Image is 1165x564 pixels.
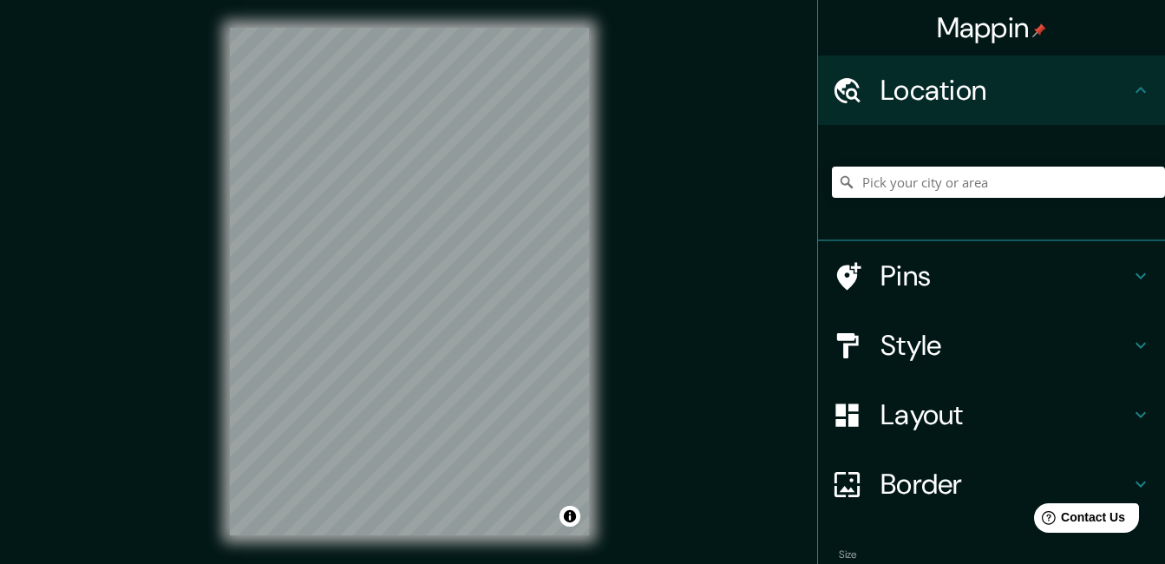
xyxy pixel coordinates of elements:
[880,259,1130,293] h4: Pins
[880,73,1130,108] h4: Location
[1032,23,1046,37] img: pin-icon.png
[937,10,1047,45] h4: Mappin
[230,28,589,535] canvas: Map
[832,167,1165,198] input: Pick your city or area
[560,506,580,527] button: Toggle attribution
[818,311,1165,380] div: Style
[1011,496,1146,545] iframe: Help widget launcher
[880,467,1130,502] h4: Border
[839,548,857,562] label: Size
[818,380,1165,449] div: Layout
[880,397,1130,432] h4: Layout
[818,241,1165,311] div: Pins
[818,449,1165,519] div: Border
[818,56,1165,125] div: Location
[880,328,1130,363] h4: Style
